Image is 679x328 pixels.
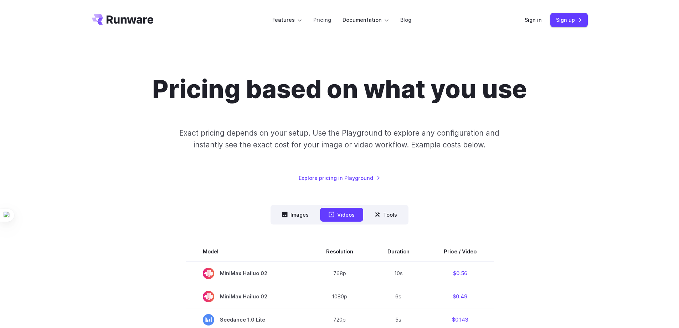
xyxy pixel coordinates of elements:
[370,262,427,285] td: 10s
[320,208,363,222] button: Videos
[203,291,292,302] span: MiniMax Hailuo 02
[92,14,154,25] a: Go to /
[203,314,292,326] span: Seedance 1.0 Lite
[152,74,527,104] h1: Pricing based on what you use
[550,13,588,27] a: Sign up
[525,16,542,24] a: Sign in
[309,242,370,262] th: Resolution
[309,285,370,308] td: 1080p
[273,208,317,222] button: Images
[343,16,389,24] label: Documentation
[427,262,494,285] td: $0.56
[427,285,494,308] td: $0.49
[400,16,411,24] a: Blog
[313,16,331,24] a: Pricing
[309,262,370,285] td: 768p
[186,242,309,262] th: Model
[370,285,427,308] td: 6s
[166,127,513,151] p: Exact pricing depends on your setup. Use the Playground to explore any configuration and instantl...
[299,174,380,182] a: Explore pricing in Playground
[370,242,427,262] th: Duration
[272,16,302,24] label: Features
[366,208,406,222] button: Tools
[203,268,292,279] span: MiniMax Hailuo 02
[427,242,494,262] th: Price / Video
